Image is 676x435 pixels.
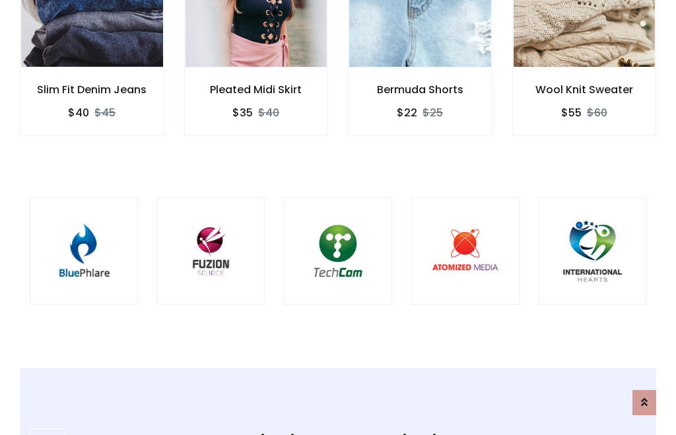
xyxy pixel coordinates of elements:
h6: Wool Knit Sweater [513,83,656,96]
h6: $22 [397,106,417,119]
del: $45 [94,105,116,120]
h6: $55 [561,106,582,119]
del: $60 [587,105,607,120]
del: $25 [422,105,443,120]
h6: Bermuda Shorts [349,83,492,96]
h6: Pleated Midi Skirt [185,83,328,96]
h6: $40 [68,106,89,119]
del: $40 [258,105,279,120]
h6: Slim Fit Denim Jeans [20,83,164,96]
h6: $35 [232,106,253,119]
